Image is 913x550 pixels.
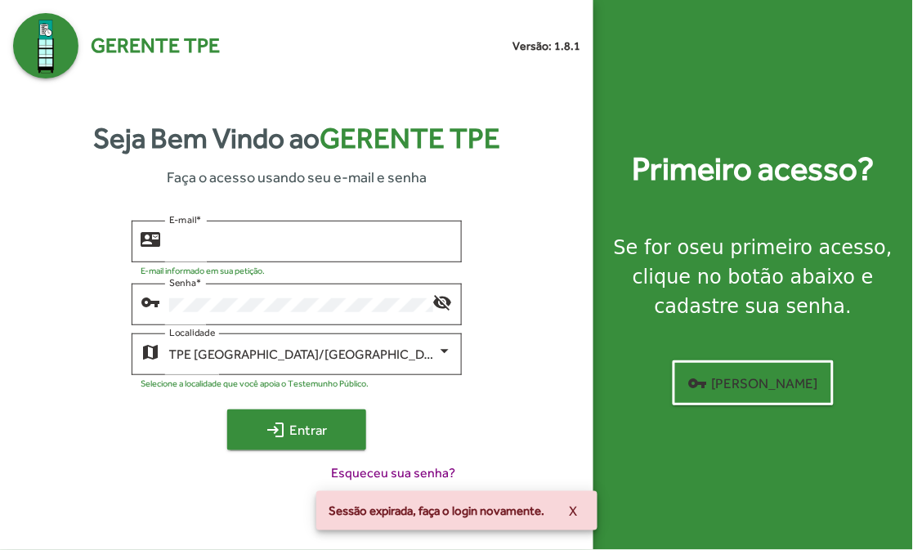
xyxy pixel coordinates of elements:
strong: seu primeiro acesso [690,236,887,259]
span: Gerente TPE [320,122,500,154]
span: Entrar [242,415,351,445]
span: [PERSON_NAME] [688,369,818,398]
button: [PERSON_NAME] [673,360,834,405]
span: Sessão expirada, faça o login novamente. [329,503,545,519]
mat-hint: E-mail informado em sua petição. [141,266,266,275]
span: Esqueceu sua senha? [331,463,455,483]
mat-icon: visibility_off [432,292,452,311]
button: Entrar [227,409,366,450]
button: X [557,496,591,525]
img: Logo Gerente [13,13,78,78]
span: Gerente TPE [91,30,220,61]
small: Versão: 1.8.1 [512,38,580,55]
span: Faça o acesso usando seu e-mail e senha [167,166,427,188]
mat-icon: map [141,342,161,361]
mat-icon: login [266,420,286,440]
div: Se for o , clique no botão abaixo e cadastre sua senha. [613,233,893,321]
span: TPE [GEOGRAPHIC_DATA]/[GEOGRAPHIC_DATA] [169,347,450,362]
mat-icon: contact_mail [141,229,161,248]
strong: Seja Bem Vindo ao [93,117,500,160]
mat-icon: vpn_key [688,373,708,393]
strong: Primeiro acesso? [633,145,875,194]
mat-icon: vpn_key [141,292,161,311]
span: X [570,496,578,525]
mat-hint: Selecione a localidade que você apoia o Testemunho Público. [141,378,369,388]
